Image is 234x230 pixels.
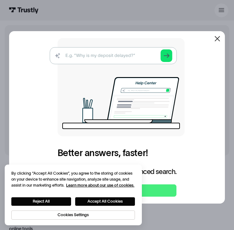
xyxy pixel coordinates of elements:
h2: Better answers, faster! [58,148,148,159]
a: More information about your privacy, opens in a new tab [66,183,134,188]
button: Reject All [11,197,71,206]
div: Privacy [11,170,135,220]
button: Cookies Settings [11,210,135,220]
aside: Language selected: English (United States) [6,221,38,228]
button: Accept All Cookies [75,197,135,206]
ul: Language list [13,221,38,228]
div: Cookie banner [5,165,142,226]
div: By clicking “Accept All Cookies”, you agree to the storing of cookies on your device to enhance s... [11,170,135,188]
